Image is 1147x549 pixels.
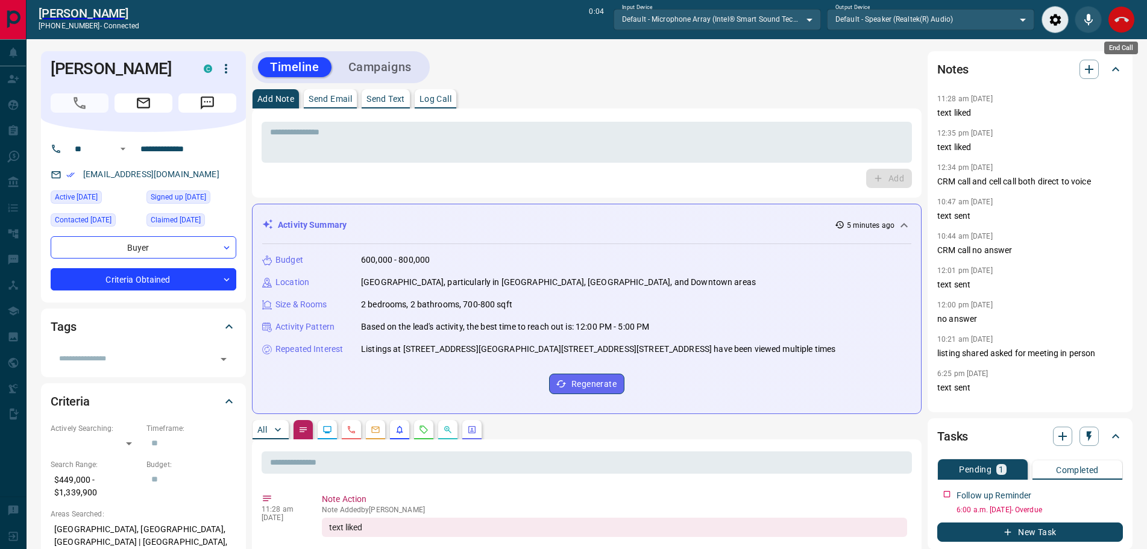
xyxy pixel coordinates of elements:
[827,9,1034,30] div: Default - Speaker (Realtek(R) Audio)
[1075,6,1102,33] div: Mute
[39,20,139,31] p: [PHONE_NUMBER] -
[51,470,140,503] p: $449,000 - $1,339,900
[275,343,343,356] p: Repeated Interest
[419,425,429,434] svg: Requests
[66,171,75,179] svg: Email Verified
[937,347,1123,360] p: listing shared asked for meeting in person
[371,425,380,434] svg: Emails
[322,506,907,514] p: Note Added by [PERSON_NAME]
[937,422,1123,451] div: Tasks
[298,425,308,434] svg: Notes
[1042,6,1069,33] div: Audio Settings
[937,381,1123,394] p: text sent
[51,190,140,207] div: Sat Aug 16 2025
[278,219,347,231] p: Activity Summary
[146,213,236,230] div: Wed Jun 04 2025
[937,175,1123,188] p: CRM call and cell call both direct to voice
[51,59,186,78] h1: [PERSON_NAME]
[262,214,911,236] div: Activity Summary5 minutes ago
[467,425,477,434] svg: Agent Actions
[361,298,512,311] p: 2 bedrooms, 2 bathrooms, 700-800 sqft
[937,210,1123,222] p: text sent
[275,298,327,311] p: Size & Rooms
[361,321,649,333] p: Based on the lead's activity, the best time to reach out is: 12:00 PM - 5:00 PM
[937,301,993,309] p: 12:00 pm [DATE]
[55,191,98,203] span: Active [DATE]
[322,425,332,434] svg: Lead Browsing Activity
[262,505,304,513] p: 11:28 am
[115,93,172,113] span: Email
[937,335,993,344] p: 10:21 am [DATE]
[937,107,1123,119] p: text liked
[257,95,294,103] p: Add Note
[336,57,424,77] button: Campaigns
[39,6,139,20] a: [PERSON_NAME]
[589,6,603,33] p: 0:04
[51,387,236,416] div: Criteria
[937,404,993,412] p: 11:21 am [DATE]
[937,55,1123,84] div: Notes
[999,465,1004,474] p: 1
[937,266,993,275] p: 12:01 pm [DATE]
[959,465,991,474] p: Pending
[937,427,968,446] h2: Tasks
[146,459,236,470] p: Budget:
[937,522,1123,542] button: New Task
[322,493,907,506] p: Note Action
[275,254,303,266] p: Budget
[937,163,993,172] p: 12:34 pm [DATE]
[937,244,1123,257] p: CRM call no answer
[1056,466,1099,474] p: Completed
[55,214,112,226] span: Contacted [DATE]
[347,425,356,434] svg: Calls
[258,57,332,77] button: Timeline
[937,95,993,103] p: 11:28 am [DATE]
[937,129,993,137] p: 12:35 pm [DATE]
[937,141,1123,154] p: text liked
[309,95,352,103] p: Send Email
[1104,42,1138,54] div: End Call
[257,425,267,434] p: All
[83,169,219,179] a: [EMAIL_ADDRESS][DOMAIN_NAME]
[957,504,1123,515] p: 6:00 a.m. [DATE] - Overdue
[51,312,236,341] div: Tags
[366,95,405,103] p: Send Text
[847,220,894,231] p: 5 minutes ago
[420,95,451,103] p: Log Call
[622,4,653,11] label: Input Device
[937,60,969,79] h2: Notes
[51,423,140,434] p: Actively Searching:
[361,254,430,266] p: 600,000 - 800,000
[937,198,993,206] p: 10:47 am [DATE]
[443,425,453,434] svg: Opportunities
[361,276,756,289] p: [GEOGRAPHIC_DATA], particularly in [GEOGRAPHIC_DATA], [GEOGRAPHIC_DATA], and Downtown areas
[835,4,870,11] label: Output Device
[937,232,993,240] p: 10:44 am [DATE]
[146,423,236,434] p: Timeframe:
[322,518,907,537] div: text liked
[937,278,1123,291] p: text sent
[178,93,236,113] span: Message
[937,313,1123,325] p: no answer
[104,22,139,30] span: connected
[116,142,130,156] button: Open
[937,369,988,378] p: 6:25 pm [DATE]
[51,213,140,230] div: Thu Aug 07 2025
[262,513,304,522] p: [DATE]
[51,392,90,411] h2: Criteria
[51,459,140,470] p: Search Range:
[275,276,309,289] p: Location
[549,374,624,394] button: Regenerate
[51,509,236,519] p: Areas Searched:
[957,489,1031,502] p: Follow up Reminder
[275,321,335,333] p: Activity Pattern
[51,93,108,113] span: Call
[151,214,201,226] span: Claimed [DATE]
[215,351,232,368] button: Open
[204,64,212,73] div: condos.ca
[395,425,404,434] svg: Listing Alerts
[1108,6,1135,33] div: End Call
[361,343,835,356] p: Listings at [STREET_ADDRESS][GEOGRAPHIC_DATA][STREET_ADDRESS][STREET_ADDRESS] have been viewed mu...
[51,236,236,259] div: Buyer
